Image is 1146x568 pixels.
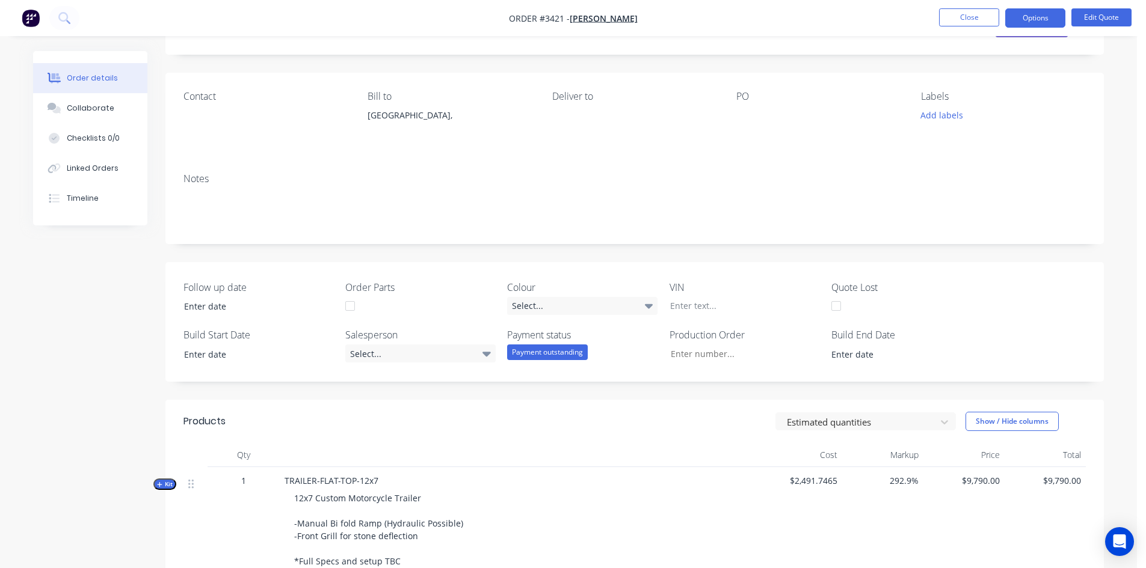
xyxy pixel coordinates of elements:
span: $2,491.7465 [766,474,837,487]
img: Factory [22,9,40,27]
div: Select... [345,344,496,362]
span: 292.9% [847,474,919,487]
label: Build End Date [831,328,982,342]
div: Select... [507,297,658,315]
button: Linked Orders [33,153,147,183]
span: TRAILER-FLAT-TOP-12x7 [285,475,378,486]
div: Labels [921,91,1086,102]
div: Checklists 0/0 [67,133,120,144]
button: Kit [153,478,176,490]
label: Production Order [670,328,820,342]
button: Close [939,8,999,26]
label: Follow up date [183,280,334,295]
div: Products [183,414,226,429]
span: 1 [241,474,246,487]
button: Edit Quote [1071,8,1132,26]
label: Order Parts [345,280,496,295]
button: Timeline [33,183,147,213]
a: [PERSON_NAME] [570,13,638,24]
span: Kit [157,480,173,489]
div: Qty [208,443,280,467]
div: PO [736,91,901,102]
label: Payment status [507,328,658,342]
label: Quote Lost [831,280,982,295]
div: [GEOGRAPHIC_DATA], [368,107,532,124]
div: Deliver to [552,91,717,102]
div: Payment outstanding [507,344,588,360]
button: Collaborate [33,93,147,123]
div: Collaborate [67,103,114,114]
input: Enter date [176,345,325,363]
div: Timeline [67,193,99,204]
div: Linked Orders [67,163,119,174]
label: Build Start Date [183,328,334,342]
div: Total [1005,443,1086,467]
button: Order details [33,63,147,93]
span: Order #3421 - [509,13,570,24]
div: Open Intercom Messenger [1105,527,1134,556]
div: Notes [183,173,1086,185]
div: Markup [842,443,923,467]
span: $9,790.00 [928,474,1000,487]
label: Salesperson [345,328,496,342]
div: Bill to [368,91,532,102]
input: Enter date [823,345,973,363]
button: Show / Hide columns [966,412,1059,431]
button: Add labels [914,107,969,123]
div: Contact [183,91,348,102]
label: VIN [670,280,820,295]
div: Order details [67,73,118,84]
span: $9,790.00 [1009,474,1081,487]
input: Enter number... [661,344,819,362]
button: Checklists 0/0 [33,123,147,153]
input: Enter date [176,298,325,316]
div: Cost [761,443,842,467]
button: Options [1005,8,1065,28]
div: Price [923,443,1005,467]
div: [GEOGRAPHIC_DATA], [368,107,532,145]
label: Colour [507,280,658,295]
